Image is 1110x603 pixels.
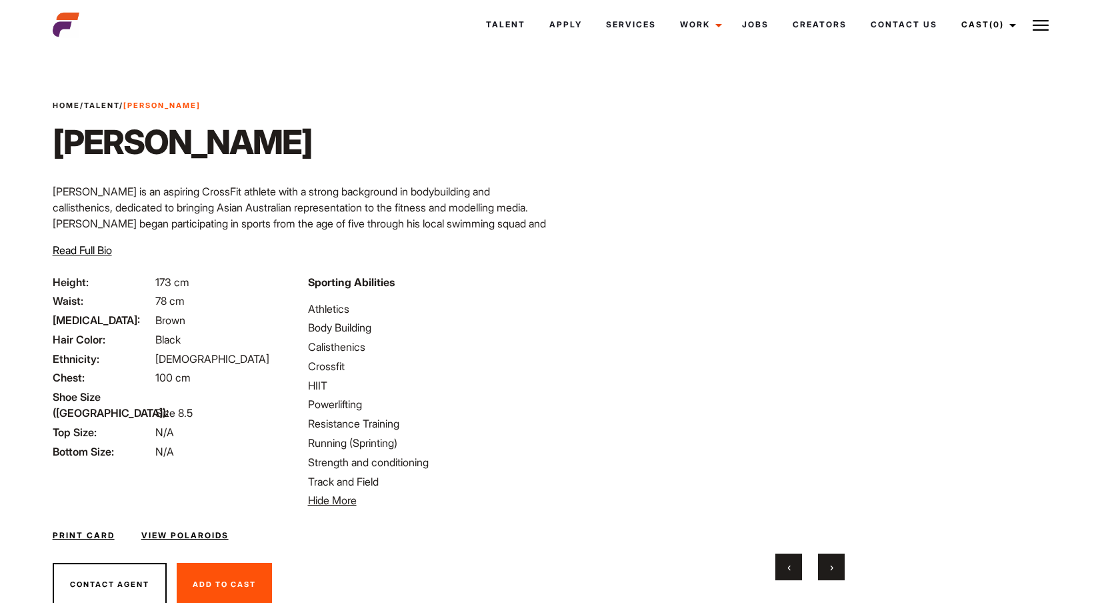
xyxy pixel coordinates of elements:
[537,7,594,43] a: Apply
[308,494,357,507] span: Hide More
[949,7,1024,43] a: Cast(0)
[308,396,547,412] li: Powerlifting
[1033,17,1049,33] img: Burger icon
[53,351,153,367] span: Ethnicity:
[53,530,115,542] a: Print Card
[53,122,312,162] h1: [PERSON_NAME]
[155,333,181,346] span: Black
[155,352,269,366] span: [DEMOGRAPHIC_DATA]
[155,371,191,384] span: 100 cm
[308,358,547,374] li: Crossfit
[594,7,668,43] a: Services
[308,339,547,355] li: Calisthenics
[587,85,1033,538] video: Your browser does not support the video tag.
[781,7,859,43] a: Creators
[308,416,547,432] li: Resistance Training
[308,435,547,451] li: Running (Sprinting)
[53,293,153,309] span: Waist:
[123,101,201,110] strong: [PERSON_NAME]
[193,580,256,589] span: Add To Cast
[141,530,229,542] a: View Polaroids
[53,243,112,257] span: Read Full Bio
[308,454,547,470] li: Strength and conditioning
[308,275,395,289] strong: Sporting Abilities
[155,445,174,458] span: N/A
[308,378,547,394] li: HIIT
[53,101,80,110] a: Home
[859,7,949,43] a: Contact Us
[474,7,537,43] a: Talent
[53,389,153,421] span: Shoe Size ([GEOGRAPHIC_DATA]):
[53,370,153,386] span: Chest:
[53,11,79,38] img: cropped-aefm-brand-fav-22-square.png
[53,100,201,111] span: / /
[830,560,833,574] span: Next
[53,444,153,460] span: Bottom Size:
[308,474,547,490] li: Track and Field
[989,19,1004,29] span: (0)
[155,294,185,308] span: 78 cm
[730,7,781,43] a: Jobs
[155,406,193,420] span: Size 8.5
[155,314,185,327] span: Brown
[53,242,112,258] button: Read Full Bio
[53,183,547,263] p: [PERSON_NAME] is an aspiring CrossFit athlete with a strong background in bodybuilding and callis...
[308,301,547,317] li: Athletics
[53,274,153,290] span: Height:
[155,275,189,289] span: 173 cm
[53,312,153,328] span: [MEDICAL_DATA]:
[84,101,119,110] a: Talent
[787,560,791,574] span: Previous
[53,424,153,440] span: Top Size:
[53,332,153,348] span: Hair Color:
[308,320,547,336] li: Body Building
[668,7,730,43] a: Work
[155,426,174,439] span: N/A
